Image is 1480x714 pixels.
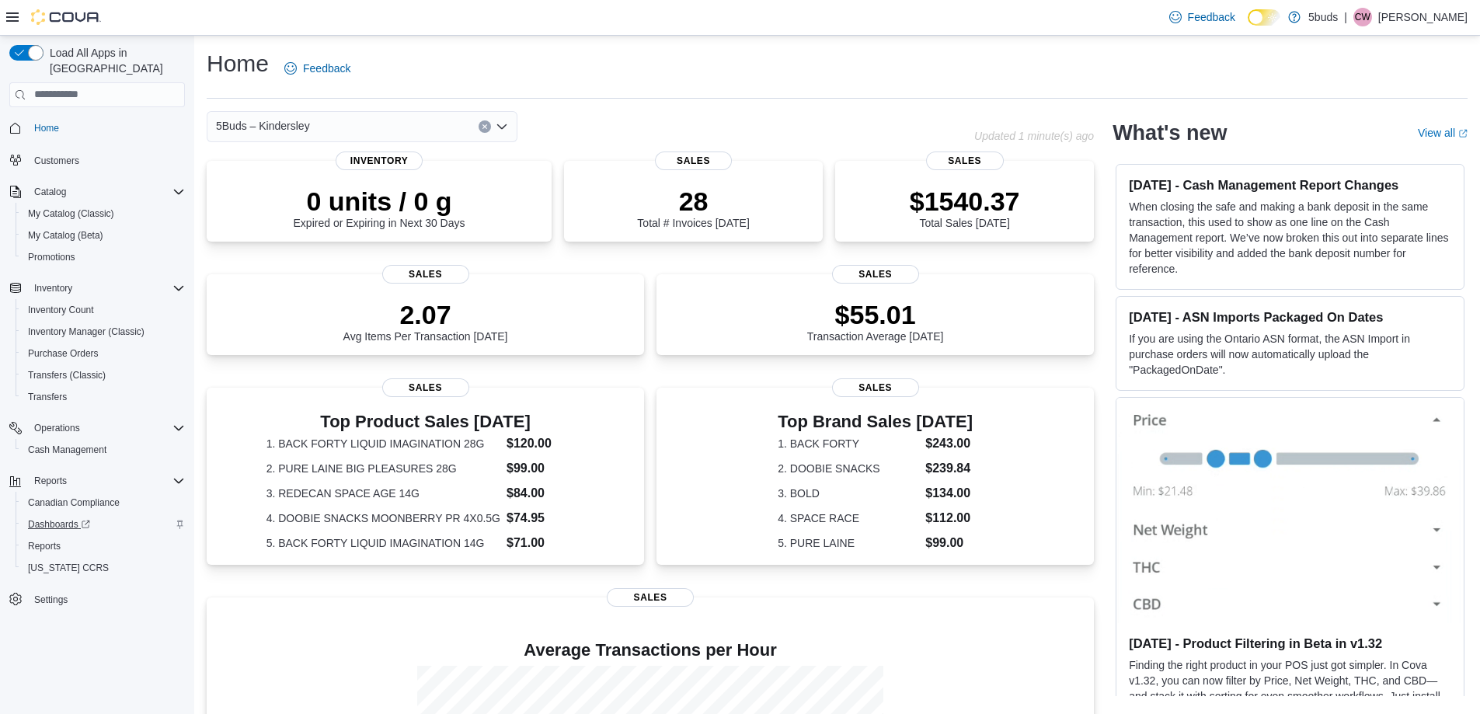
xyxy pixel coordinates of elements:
span: Settings [28,590,185,609]
button: Open list of options [496,120,508,133]
span: My Catalog (Classic) [28,207,114,220]
span: Settings [34,594,68,606]
dd: $120.00 [507,434,584,453]
div: Total Sales [DATE] [910,186,1020,229]
a: My Catalog (Beta) [22,226,110,245]
span: Cash Management [28,444,106,456]
span: [US_STATE] CCRS [28,562,109,574]
button: Cash Management [16,439,191,461]
span: Purchase Orders [28,347,99,360]
a: Transfers (Classic) [22,366,112,385]
button: Clear input [479,120,491,133]
p: 28 [637,186,749,217]
span: Transfers (Classic) [28,369,106,381]
span: Canadian Compliance [22,493,185,512]
dt: 2. PURE LAINE BIG PLEASURES 28G [266,461,500,476]
span: Transfers (Classic) [22,366,185,385]
h3: [DATE] - Product Filtering in Beta in v1.32 [1129,636,1451,651]
a: Purchase Orders [22,344,105,363]
a: Canadian Compliance [22,493,126,512]
button: Catalog [28,183,72,201]
button: Inventory [28,279,78,298]
h3: Top Brand Sales [DATE] [778,413,973,431]
span: Operations [28,419,185,437]
a: Inventory Manager (Classic) [22,322,151,341]
button: Reports [3,470,191,492]
div: Transaction Average [DATE] [807,299,944,343]
a: Home [28,119,65,138]
span: Inventory Count [28,304,94,316]
button: Inventory [3,277,191,299]
button: Reports [28,472,73,490]
dt: 3. REDECAN SPACE AGE 14G [266,486,500,501]
span: Sales [382,378,469,397]
button: Operations [3,417,191,439]
dd: $239.84 [925,459,973,478]
span: Transfers [28,391,67,403]
span: Promotions [22,248,185,266]
span: Load All Apps in [GEOGRAPHIC_DATA] [44,45,185,76]
span: Home [28,118,185,138]
button: Customers [3,148,191,171]
dd: $99.00 [925,534,973,552]
button: Inventory Count [16,299,191,321]
span: Sales [832,378,919,397]
span: 5Buds – Kindersley [216,117,310,135]
div: Avg Items Per Transaction [DATE] [343,299,508,343]
a: Feedback [278,53,357,84]
a: View allExternal link [1418,127,1468,139]
span: My Catalog (Classic) [22,204,185,223]
a: Transfers [22,388,73,406]
button: Reports [16,535,191,557]
span: Customers [34,155,79,167]
span: Feedback [1188,9,1235,25]
dd: $112.00 [925,509,973,528]
span: Washington CCRS [22,559,185,577]
span: Promotions [28,251,75,263]
dt: 1. BACK FORTY LIQUID IMAGINATION 28G [266,436,500,451]
span: Cash Management [22,441,185,459]
span: Inventory [28,279,185,298]
dd: $84.00 [507,484,584,503]
p: If you are using the Ontario ASN format, the ASN Import in purchase orders will now automatically... [1129,331,1451,378]
button: My Catalog (Classic) [16,203,191,225]
span: My Catalog (Beta) [28,229,103,242]
button: Operations [28,419,86,437]
span: Sales [382,265,469,284]
p: 5buds [1308,8,1338,26]
a: Inventory Count [22,301,100,319]
span: Catalog [34,186,66,198]
span: Purchase Orders [22,344,185,363]
h3: Top Product Sales [DATE] [266,413,585,431]
dd: $99.00 [507,459,584,478]
dt: 2. DOOBIE SNACKS [778,461,919,476]
p: 2.07 [343,299,508,330]
a: Customers [28,152,85,170]
span: Sales [926,152,1004,170]
span: Catalog [28,183,185,201]
p: $1540.37 [910,186,1020,217]
h3: [DATE] - Cash Management Report Changes [1129,177,1451,193]
span: Canadian Compliance [28,496,120,509]
span: Reports [34,475,67,487]
span: Inventory [34,282,72,294]
input: Dark Mode [1248,9,1280,26]
span: My Catalog (Beta) [22,226,185,245]
dt: 5. PURE LAINE [778,535,919,551]
span: Inventory Manager (Classic) [22,322,185,341]
dt: 5. BACK FORTY LIQUID IMAGINATION 14G [266,535,500,551]
a: My Catalog (Classic) [22,204,120,223]
h3: [DATE] - ASN Imports Packaged On Dates [1129,309,1451,325]
a: Feedback [1163,2,1241,33]
div: Total # Invoices [DATE] [637,186,749,229]
dt: 3. BOLD [778,486,919,501]
a: Dashboards [16,514,191,535]
span: Reports [28,540,61,552]
a: Cash Management [22,441,113,459]
span: Transfers [22,388,185,406]
img: Cova [31,9,101,25]
button: My Catalog (Beta) [16,225,191,246]
span: Home [34,122,59,134]
a: Reports [22,537,67,556]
